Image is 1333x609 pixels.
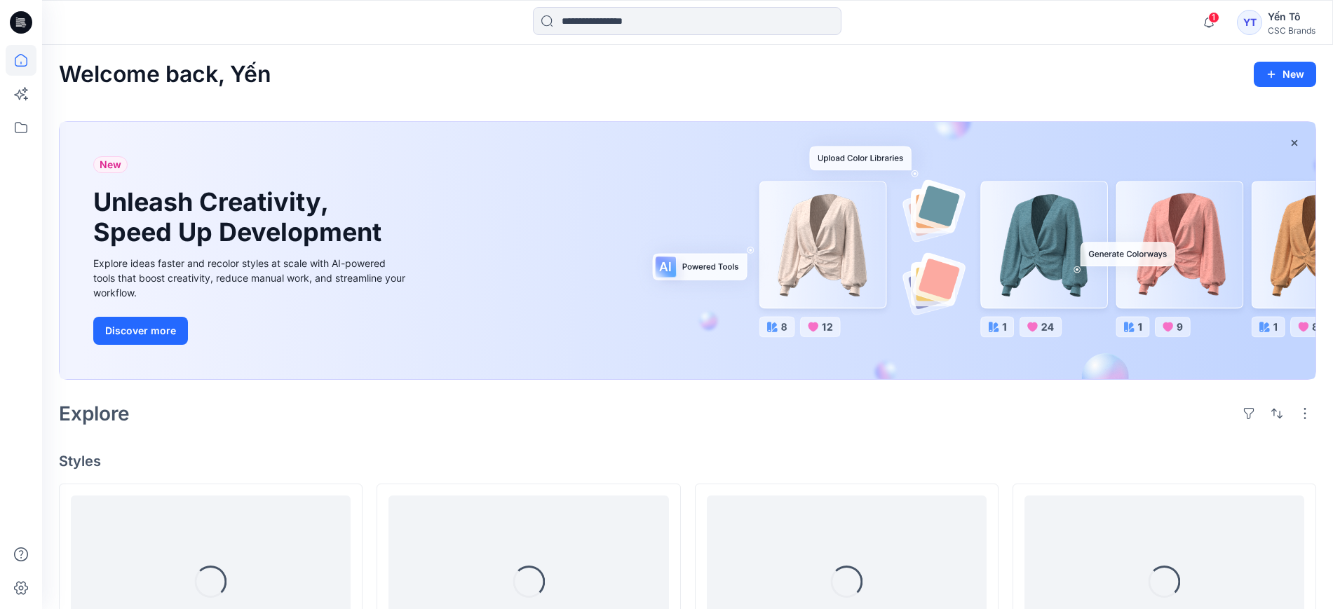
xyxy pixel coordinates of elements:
div: YT [1237,10,1262,35]
button: New [1254,62,1316,87]
h2: Explore [59,402,130,425]
div: CSC Brands [1268,25,1315,36]
a: Discover more [93,317,409,345]
div: Yến Tô [1268,8,1315,25]
h1: Unleash Creativity, Speed Up Development [93,187,388,247]
span: 1 [1208,12,1219,23]
div: Explore ideas faster and recolor styles at scale with AI-powered tools that boost creativity, red... [93,256,409,300]
h2: Welcome back, Yến [59,62,271,88]
h4: Styles [59,453,1316,470]
span: New [100,156,121,173]
button: Discover more [93,317,188,345]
